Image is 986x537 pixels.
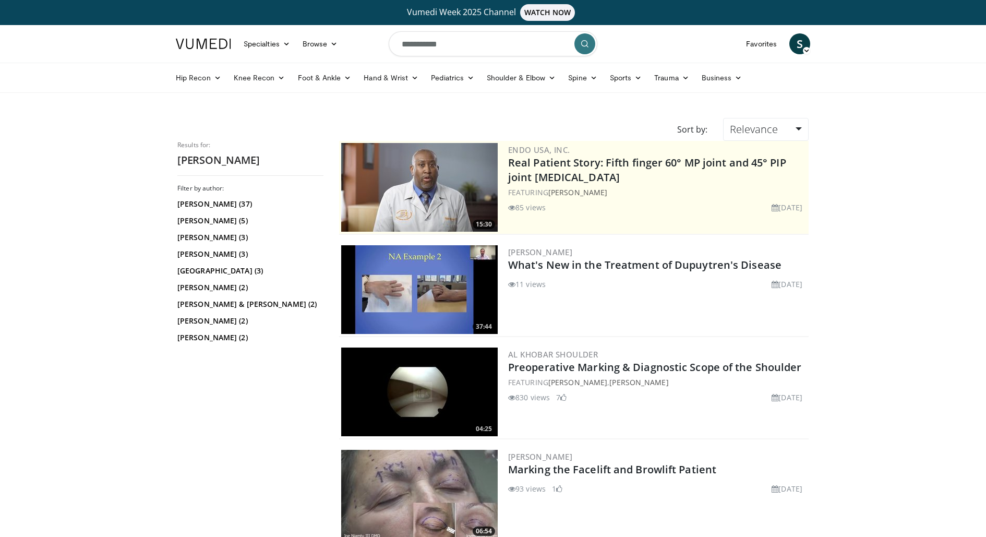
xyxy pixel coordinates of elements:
a: Al Khobar Shoulder [508,349,598,360]
p: Results for: [177,141,323,149]
img: 4a709f52-b153-496d-b598-5f95d3c5e018.300x170_q85_crop-smart_upscale.jpg [341,245,498,334]
a: [PERSON_NAME] (3) [177,249,321,259]
a: Real Patient Story: Fifth finger 60° MP joint and 45° PIP joint [MEDICAL_DATA] [508,156,786,184]
a: [PERSON_NAME] [609,377,668,387]
li: [DATE] [772,202,802,213]
a: Sports [604,67,648,88]
img: 2fc3325f-09ee-4029-abb7-44a44ef86fb0.300x170_q85_crop-smart_upscale.jpg [341,348,498,436]
span: 37:44 [473,322,495,331]
a: Pediatrics [425,67,480,88]
img: VuMedi Logo [176,39,231,49]
li: 830 views [508,392,550,403]
a: [PERSON_NAME] [508,247,572,257]
a: Relevance [723,118,809,141]
li: 11 views [508,279,546,290]
span: 06:54 [473,527,495,536]
h2: [PERSON_NAME] [177,153,323,167]
a: Knee Recon [227,67,292,88]
a: 37:44 [341,245,498,334]
a: Trauma [648,67,695,88]
a: Endo USA, Inc. [508,145,570,155]
a: Browse [296,33,344,54]
span: WATCH NOW [520,4,575,21]
a: Spine [562,67,603,88]
li: 85 views [508,202,546,213]
a: [PERSON_NAME] & [PERSON_NAME] (2) [177,299,321,309]
a: [GEOGRAPHIC_DATA] (3) [177,266,321,276]
a: [PERSON_NAME] [548,187,607,197]
a: [PERSON_NAME] (5) [177,216,321,226]
a: [PERSON_NAME] (2) [177,316,321,326]
span: Relevance [730,122,778,136]
a: Preoperative Marking & Diagnostic Scope of the Shoulder [508,360,802,374]
a: [PERSON_NAME] [508,451,572,462]
li: [DATE] [772,392,802,403]
img: 55d69904-dd48-4cb8-9c2d-9fd278397143.300x170_q85_crop-smart_upscale.jpg [341,143,498,232]
li: 93 views [508,483,546,494]
a: Marking the Facelift and Browlift Patient [508,462,716,476]
li: 7 [556,392,567,403]
a: [PERSON_NAME] (3) [177,232,321,243]
a: Shoulder & Elbow [480,67,562,88]
div: FEATURING , [508,377,807,388]
a: What's New in the Treatment of Dupuytren's Disease [508,258,781,272]
a: 04:25 [341,348,498,436]
div: Sort by: [669,118,715,141]
a: [PERSON_NAME] (37) [177,199,321,209]
li: [DATE] [772,483,802,494]
a: Foot & Ankle [292,67,358,88]
div: FEATURING [508,187,807,198]
a: [PERSON_NAME] (2) [177,332,321,343]
a: Business [695,67,749,88]
li: 1 [552,483,562,494]
a: Hip Recon [170,67,227,88]
span: 15:30 [473,220,495,229]
a: Vumedi Week 2025 ChannelWATCH NOW [177,4,809,21]
h3: Filter by author: [177,184,323,193]
span: 04:25 [473,424,495,434]
a: 15:30 [341,143,498,232]
a: S [789,33,810,54]
a: Favorites [740,33,783,54]
a: [PERSON_NAME] (2) [177,282,321,293]
li: [DATE] [772,279,802,290]
a: [PERSON_NAME] [548,377,607,387]
a: Hand & Wrist [357,67,425,88]
a: Specialties [237,33,296,54]
input: Search topics, interventions [389,31,597,56]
